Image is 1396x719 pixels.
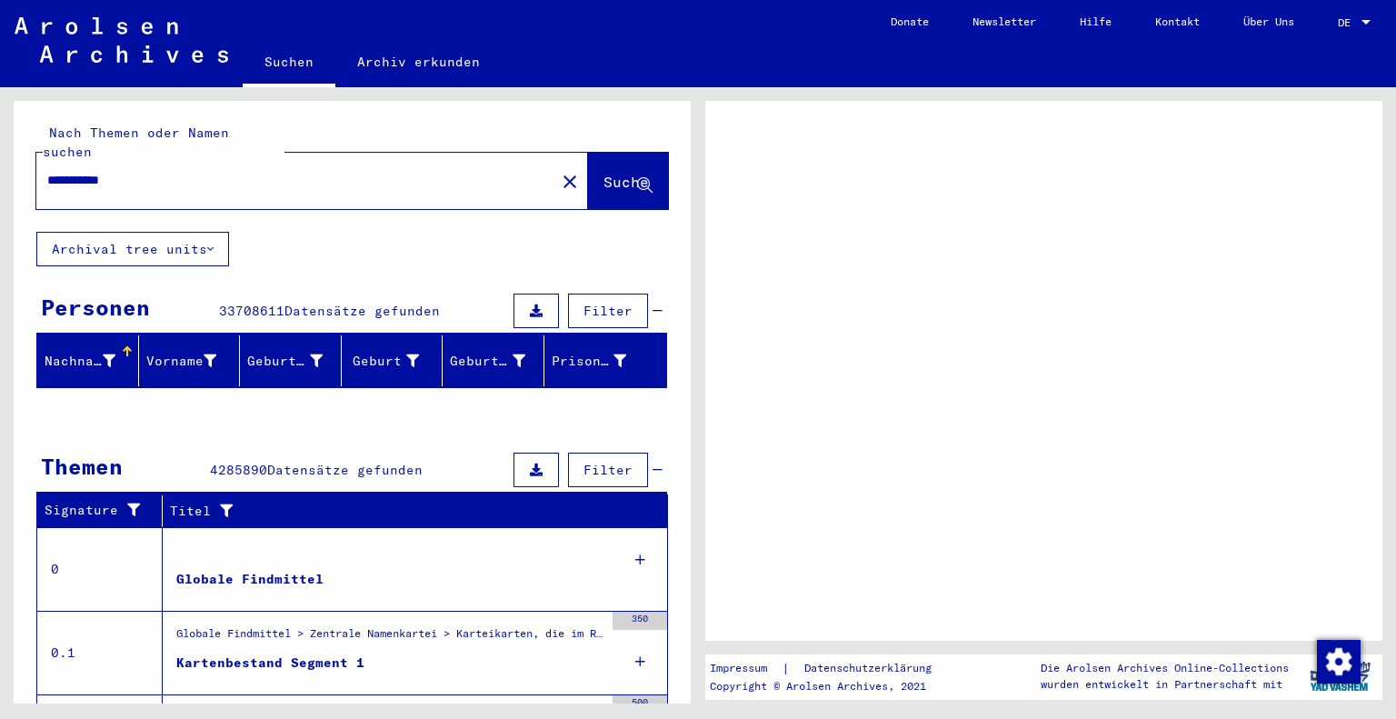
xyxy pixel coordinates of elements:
[243,40,335,87] a: Suchen
[1041,660,1289,676] p: Die Arolsen Archives Online-Collections
[552,346,650,375] div: Prisoner #
[710,659,953,678] div: |
[37,335,139,386] mat-header-cell: Nachname
[139,335,241,386] mat-header-cell: Vorname
[552,352,627,371] div: Prisoner #
[41,291,150,324] div: Personen
[335,40,502,84] a: Archiv erkunden
[583,303,633,319] span: Filter
[37,527,163,611] td: 0
[170,496,650,525] div: Titel
[349,352,420,371] div: Geburt‏
[1041,676,1289,693] p: wurden entwickelt in Partnerschaft mit
[247,352,323,371] div: Geburtsname
[450,352,525,371] div: Geburtsdatum
[559,171,581,193] mat-icon: close
[603,173,649,191] span: Suche
[710,678,953,694] p: Copyright © Arolsen Archives, 2021
[349,346,443,375] div: Geburt‏
[1338,16,1358,29] span: DE
[176,570,324,589] div: Globale Findmittel
[267,462,423,478] span: Datensätze gefunden
[176,625,603,651] div: Globale Findmittel > Zentrale Namenkartei > Karteikarten, die im Rahmen der sequentiellen Massend...
[342,335,444,386] mat-header-cell: Geburt‏
[45,501,148,520] div: Signature
[1317,640,1361,684] img: Zustimmung ändern
[613,695,667,714] div: 500
[219,303,284,319] span: 33708611
[568,453,648,487] button: Filter
[146,346,240,375] div: Vorname
[552,163,588,199] button: Clear
[583,462,633,478] span: Filter
[210,462,267,478] span: 4285890
[544,335,667,386] mat-header-cell: Prisoner #
[240,335,342,386] mat-header-cell: Geburtsname
[170,502,632,521] div: Titel
[146,352,217,371] div: Vorname
[45,346,138,375] div: Nachname
[284,303,440,319] span: Datensätze gefunden
[247,346,345,375] div: Geburtsname
[45,352,115,371] div: Nachname
[37,611,163,694] td: 0.1
[43,125,229,160] mat-label: Nach Themen oder Namen suchen
[443,335,544,386] mat-header-cell: Geburtsdatum
[790,659,953,678] a: Datenschutzerklärung
[36,232,229,266] button: Archival tree units
[176,654,364,673] div: Kartenbestand Segment 1
[568,294,648,328] button: Filter
[15,17,228,63] img: Arolsen_neg.svg
[41,450,123,483] div: Themen
[710,659,782,678] a: Impressum
[588,153,668,209] button: Suche
[45,496,166,525] div: Signature
[613,612,667,630] div: 350
[1306,654,1374,699] img: yv_logo.png
[450,346,548,375] div: Geburtsdatum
